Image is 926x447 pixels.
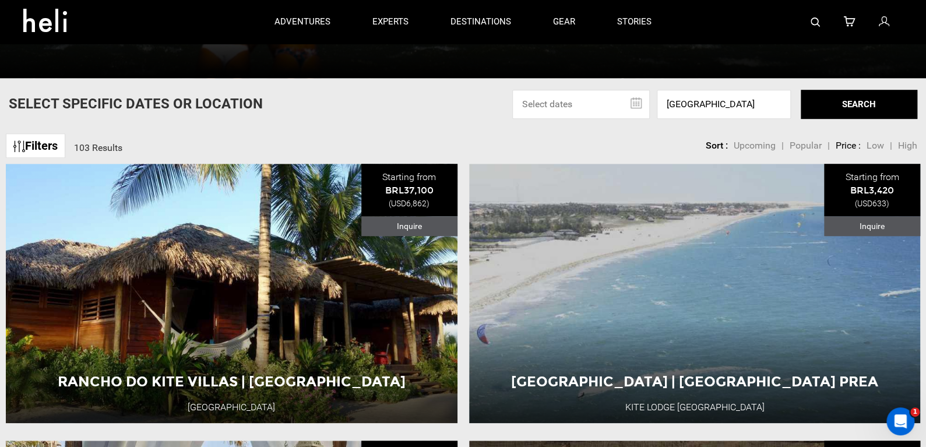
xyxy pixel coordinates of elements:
li: | [828,139,830,153]
span: Upcoming [734,140,776,151]
span: 1 [910,407,920,417]
span: Low [867,140,884,151]
p: experts [372,16,409,28]
a: Filters [6,133,65,159]
img: btn-icon.svg [13,140,25,152]
p: adventures [274,16,330,28]
span: High [898,140,917,151]
li: Price : [836,139,861,153]
input: Select dates [512,90,650,119]
p: destinations [450,16,511,28]
span: 103 Results [74,142,122,153]
p: Select Specific Dates Or Location [9,94,263,114]
img: search-bar-icon.svg [811,17,820,27]
iframe: Intercom live chat [886,407,914,435]
li: | [890,139,892,153]
button: SEARCH [801,90,917,119]
li: | [781,139,784,153]
input: Enter a location [657,90,791,119]
span: Popular [790,140,822,151]
li: Sort : [706,139,728,153]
